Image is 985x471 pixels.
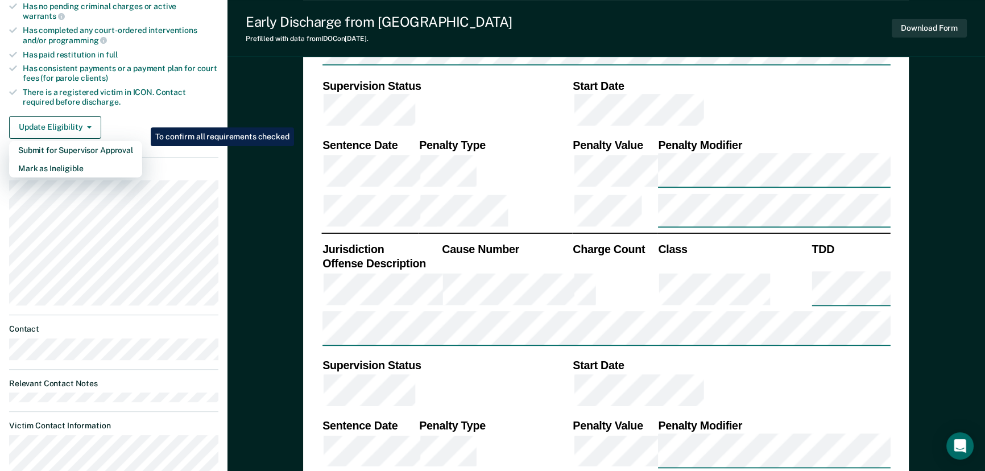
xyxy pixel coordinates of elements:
th: Penalty Value [572,138,657,153]
span: discharge. [82,97,121,106]
dt: Contact [9,324,218,334]
div: Prefilled with data from IDOC on [DATE] . [246,35,512,43]
div: Has consistent payments or a payment plan for court fees (for parole [23,64,218,83]
button: Download Form [892,19,967,38]
th: Penalty Value [572,418,657,433]
span: full [106,50,118,59]
th: Penalty Type [419,418,572,433]
div: Has paid restitution in [23,50,218,60]
span: clients) [81,73,108,82]
th: Penalty Modifier [657,138,891,153]
button: Mark as Ineligible [9,159,142,177]
th: Sentence Date [321,418,418,433]
span: programming [48,36,107,45]
th: Offense Description [321,256,441,271]
th: Class [657,242,811,257]
div: Has no pending criminal charges or active [23,2,218,21]
th: TDD [811,242,891,257]
div: Has completed any court-ordered interventions and/or [23,26,218,45]
th: Penalty Type [419,138,572,153]
div: There is a registered victim in ICON. Contact required before [23,88,218,107]
th: Supervision Status [321,78,572,93]
button: Update Eligibility [9,116,101,139]
dt: Victim Contact Information [9,421,218,431]
button: Submit for Supervisor Approval [9,141,142,159]
th: Start Date [572,358,891,373]
div: Early Discharge from [GEOGRAPHIC_DATA] [246,14,512,30]
th: Sentence Date [321,138,418,153]
th: Charge Count [572,242,657,257]
div: Open Intercom Messenger [946,432,974,460]
th: Jurisdiction [321,242,441,257]
dt: Relevant Contact Notes [9,379,218,389]
th: Cause Number [441,242,572,257]
th: Supervision Status [321,358,572,373]
th: Start Date [572,78,891,93]
span: warrants [23,11,65,20]
th: Penalty Modifier [657,418,891,433]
